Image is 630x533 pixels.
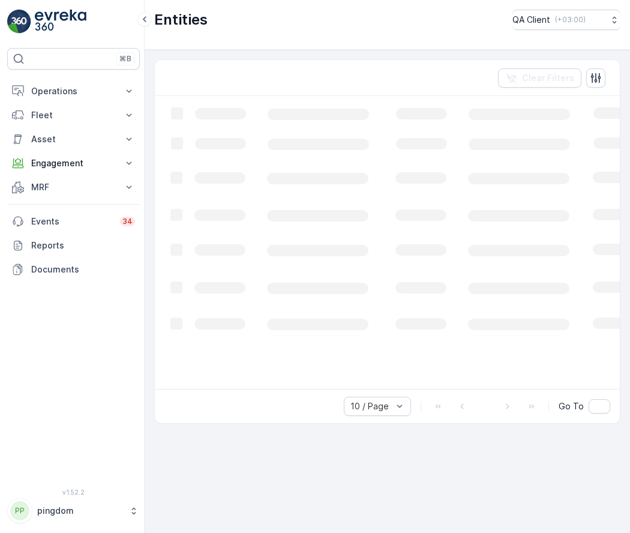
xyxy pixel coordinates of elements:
[7,151,140,175] button: Engagement
[498,68,581,88] button: Clear Filters
[7,127,140,151] button: Asset
[7,79,140,103] button: Operations
[559,400,584,412] span: Go To
[35,10,86,34] img: logo_light-DOdMpM7g.png
[122,217,133,226] p: 34
[10,501,29,520] div: PP
[7,209,140,233] a: Events34
[37,505,123,517] p: pingdom
[7,257,140,282] a: Documents
[7,10,31,34] img: logo
[31,215,113,227] p: Events
[522,72,574,84] p: Clear Filters
[31,263,135,276] p: Documents
[555,15,586,25] p: ( +03:00 )
[7,498,140,523] button: PPpingdom
[31,239,135,251] p: Reports
[512,10,620,30] button: QA Client(+03:00)
[7,103,140,127] button: Fleet
[512,14,550,26] p: QA Client
[7,489,140,496] span: v 1.52.2
[7,233,140,257] a: Reports
[154,10,208,29] p: Entities
[31,85,116,97] p: Operations
[119,54,131,64] p: ⌘B
[7,175,140,199] button: MRF
[31,133,116,145] p: Asset
[31,109,116,121] p: Fleet
[31,181,116,193] p: MRF
[31,157,116,169] p: Engagement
